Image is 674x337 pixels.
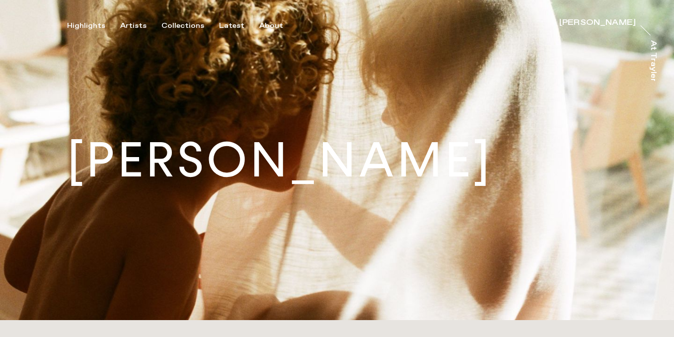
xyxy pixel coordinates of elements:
a: [PERSON_NAME] [559,19,636,29]
button: Latest [219,21,259,30]
h1: [PERSON_NAME] [67,136,493,184]
div: Latest [219,21,244,30]
div: At Trayler [649,40,657,83]
div: Highlights [67,21,105,30]
div: Collections [161,21,204,30]
div: Artists [120,21,147,30]
button: Highlights [67,21,120,30]
button: Artists [120,21,161,30]
div: About [259,21,283,30]
button: About [259,21,298,30]
a: At Trayler [647,40,657,81]
button: Collections [161,21,219,30]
